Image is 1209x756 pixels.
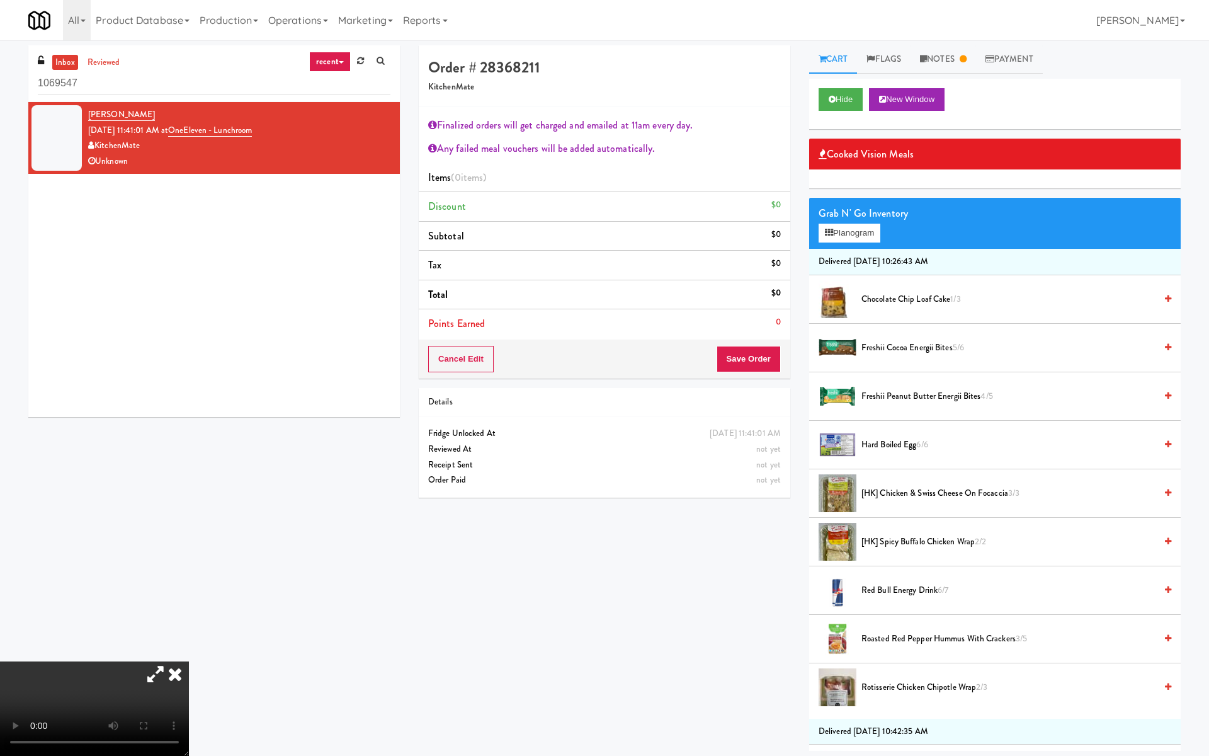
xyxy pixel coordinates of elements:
a: Cart [809,45,858,74]
span: (0 ) [451,170,486,185]
a: Notes [911,45,976,74]
div: Chocolate Chip Loaf Cake1/3 [856,292,1171,307]
div: Unknown [88,154,390,169]
div: [HK] Spicy Buffalo Chicken Wrap2/2 [856,534,1171,550]
div: [HK] Chicken & Swiss Cheese On Focaccia3/3 [856,486,1171,501]
div: 0 [776,314,781,330]
div: Order Paid [428,472,781,488]
div: $0 [771,197,781,213]
div: $0 [771,285,781,301]
span: Roasted Red Pepper Hummus with Crackers [861,631,1155,647]
div: Grab N' Go Inventory [819,204,1171,223]
span: Hard Boiled Egg [861,437,1155,453]
span: not yet [756,443,781,455]
button: Cancel Edit [428,346,494,372]
span: [HK] Chicken & Swiss Cheese On Focaccia [861,486,1155,501]
span: Red Bull Energy Drink [861,583,1155,598]
a: Flags [857,45,911,74]
span: Subtotal [428,229,464,243]
div: Roasted Red Pepper Hummus with Crackers3/5 [856,631,1171,647]
span: [HK] Spicy Buffalo Chicken Wrap [861,534,1155,550]
span: Tax [428,258,441,272]
div: Fridge Unlocked At [428,426,781,442]
span: 3/3 [1008,487,1019,499]
li: [PERSON_NAME][DATE] 11:41:01 AM atOneEleven - LunchroomKitchenMateUnknown [28,102,400,174]
div: Receipt Sent [428,457,781,473]
a: Payment [976,45,1043,74]
a: recent [309,52,351,72]
span: Freshii Peanut Butter Energii Bites [861,389,1155,404]
span: 2/3 [976,681,987,693]
img: Micromart [28,9,50,31]
button: Save Order [717,346,781,372]
div: Reviewed At [428,442,781,457]
div: Rotisserie Chicken Chipotle Wrap2/3 [856,680,1171,696]
span: 5/6 [953,341,964,353]
div: $0 [771,227,781,243]
ng-pluralize: items [461,170,484,185]
span: 6/7 [938,584,948,596]
li: Delivered [DATE] 10:26:43 AM [809,249,1181,275]
span: Chocolate Chip Loaf Cake [861,292,1155,307]
button: Hide [819,88,863,111]
div: Finalized orders will get charged and emailed at 11am every day. [428,116,781,135]
a: [PERSON_NAME] [88,108,155,121]
div: Hard Boiled Egg6/6 [856,437,1171,453]
span: Points Earned [428,316,485,331]
button: Planogram [819,224,880,243]
span: 2/2 [975,535,986,547]
button: New Window [869,88,945,111]
span: Freshii Cocoa Energii Bites [861,340,1155,356]
span: 3/5 [1016,633,1027,644]
span: Items [428,170,486,185]
div: Red Bull Energy Drink6/7 [856,583,1171,598]
div: $0 [771,256,781,272]
a: OneEleven - Lunchroom [168,124,252,137]
div: KitchenMate [88,138,390,154]
div: [DATE] 11:41:01 AM [710,426,781,442]
li: Delivered [DATE] 10:42:35 AM [809,719,1181,745]
input: Search vision orders [38,72,390,95]
span: 4/5 [980,390,992,402]
span: not yet [756,474,781,486]
a: reviewed [84,55,123,71]
a: inbox [52,55,78,71]
div: Any failed meal vouchers will be added automatically. [428,139,781,158]
span: Rotisserie Chicken Chipotle Wrap [861,680,1155,696]
span: Cooked Vision Meals [819,145,914,164]
span: [DATE] 11:41:01 AM at [88,124,168,136]
div: Details [428,394,781,410]
div: Freshii Cocoa Energii Bites5/6 [856,340,1171,356]
div: Freshii Peanut Butter Energii Bites4/5 [856,389,1171,404]
h4: Order # 28368211 [428,59,781,76]
span: Total [428,287,448,302]
span: 6/6 [916,438,928,450]
span: 1/3 [950,293,960,305]
h5: KitchenMate [428,83,781,92]
span: not yet [756,459,781,471]
span: Discount [428,199,466,214]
